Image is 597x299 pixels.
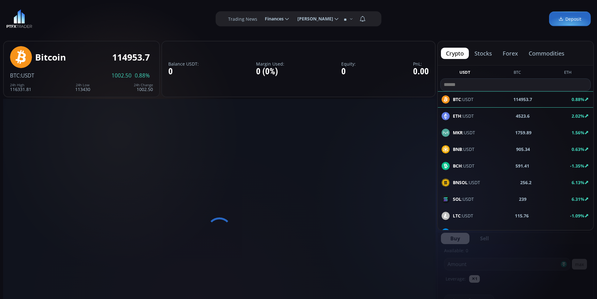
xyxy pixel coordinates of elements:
div: 0.00 [413,67,429,77]
span: :USDT [453,196,474,202]
img: LOGO [6,9,32,28]
label: Margin Used: [256,61,284,66]
div: Bitcoin [35,52,66,62]
b: 256.2 [520,179,532,186]
b: 2.02% [572,113,584,119]
b: BNB [453,146,462,152]
span: :USDT [453,129,475,136]
button: forex [498,48,523,59]
span: :USDT [20,72,34,79]
b: ETH [453,113,461,119]
button: crypto [441,48,469,59]
b: BCH [453,163,462,169]
b: 115.76 [515,212,529,219]
button: stocks [469,48,497,59]
span: :USDT [453,179,480,186]
span: :USDT [453,229,478,236]
b: 6.31% [572,196,584,202]
b: -1.09% [570,213,584,219]
b: LTC [453,213,461,219]
b: 6.13% [572,179,584,185]
span: :USDT [453,146,474,152]
div: 0 [341,67,356,77]
span: :USDT [453,212,473,219]
button: commodities [524,48,569,59]
b: 591.41 [516,163,529,169]
label: Trading News [228,16,257,22]
span: Deposit [558,16,581,22]
button: ETH [562,69,574,77]
button: BTC [511,69,523,77]
span: :USDT [453,113,474,119]
div: 0 [168,67,199,77]
b: BNSOL [453,179,468,185]
div: 114953.7 [112,52,150,62]
a: Deposit [549,12,591,26]
span: 1002.50 [112,73,132,78]
span: [PERSON_NAME] [293,13,333,25]
b: 905.34 [516,146,530,152]
label: PnL: [413,61,429,66]
span: 0.88% [135,73,150,78]
div: 24h Low [75,83,90,87]
button: USDT [457,69,473,77]
span: :USDT [453,163,474,169]
b: MKR [453,130,463,136]
b: 24.44 [518,229,530,236]
b: -0.29% [570,229,584,235]
label: Equity: [341,61,356,66]
b: 1.56% [572,130,584,136]
span: BTC [10,72,20,79]
div: 113430 [75,83,90,92]
b: 239 [519,196,526,202]
div: 24h High [10,83,31,87]
b: 4523.6 [516,113,530,119]
label: Balance USDT: [168,61,199,66]
span: Finances [260,13,284,25]
b: DASH [453,229,465,235]
div: 24h Change [134,83,153,87]
b: SOL [453,196,461,202]
b: -1.35% [570,163,584,169]
b: 0.63% [572,146,584,152]
div: 0 (0%) [256,67,284,77]
b: 1759.89 [515,129,532,136]
div: 116331.81 [10,83,31,92]
div: 1002.50 [134,83,153,92]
